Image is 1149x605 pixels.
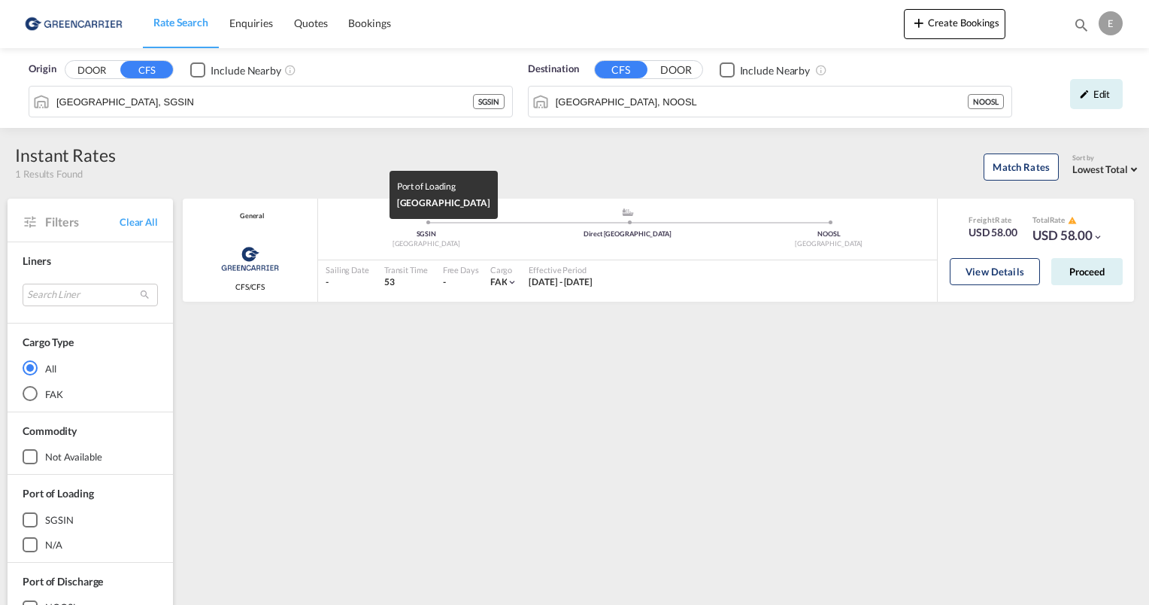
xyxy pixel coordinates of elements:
[23,424,77,437] span: Commodity
[23,360,158,375] md-radio-button: All
[720,62,811,78] md-checkbox: Checkbox No Ink
[23,512,158,527] md-checkbox: SGSIN
[1079,89,1090,99] md-icon: icon-pencil
[1066,215,1077,226] button: icon-alert
[969,225,1017,240] div: USD 58.00
[443,276,446,289] div: -
[23,575,103,588] span: Port of Discharge
[23,487,94,500] span: Port of Loading
[23,537,158,552] md-checkbox: N/A
[1072,154,1141,163] div: Sort by
[1093,232,1103,242] md-icon: icon-chevron-down
[507,277,517,287] md-icon: icon-chevron-down
[23,386,158,401] md-radio-button: FAK
[1051,258,1123,285] button: Proceed
[65,62,118,79] button: DOOR
[229,17,273,29] span: Enquiries
[236,211,264,221] div: Contract / Rate Agreement / Tariff / Spot Pricing Reference Number: General
[984,154,1059,181] button: Match Rates
[904,9,1005,39] button: icon-plus 400-fgCreate Bookings
[527,230,729,239] div: Direct [GEOGRAPHIC_DATA]
[153,16,208,29] span: Rate Search
[45,513,74,527] div: SGSIN
[120,215,158,229] span: Clear All
[397,195,490,211] div: [GEOGRAPHIC_DATA]
[384,264,428,275] div: Transit Time
[969,214,1017,225] div: Freight Rate
[740,63,811,78] div: Include Nearby
[595,61,647,78] button: CFS
[29,87,512,117] md-input-container: Singapore, SGSIN
[1070,79,1123,109] div: icon-pencilEdit
[529,276,593,289] div: 01 Sep 2025 - 30 Sep 2025
[1072,160,1141,177] md-select: Select: Lowest Total
[23,7,124,41] img: e39c37208afe11efa9cb1d7a6ea7d6f5.png
[348,17,390,29] span: Bookings
[1068,216,1077,225] md-icon: icon-alert
[1073,17,1090,33] md-icon: icon-magnify
[384,276,428,289] div: 53
[728,230,929,239] div: NOOSL
[397,178,490,195] div: Port of Loading
[529,276,593,287] span: [DATE] - [DATE]
[211,63,281,78] div: Include Nearby
[235,281,265,292] span: CFS/CFS
[326,276,369,289] div: -
[236,211,264,221] span: General
[1032,226,1103,245] div: USD 58.00
[968,94,1004,109] div: NOOSL
[1099,11,1123,35] div: E
[650,62,702,79] button: DOOR
[15,167,83,181] span: 1 Results Found
[1073,17,1090,39] div: icon-magnify
[490,276,508,287] span: FAK
[23,335,74,350] div: Cargo Type
[815,64,827,76] md-icon: Unchecked: Ignores neighbouring ports when fetching rates.Checked : Includes neighbouring ports w...
[619,208,637,216] md-icon: assets/icons/custom/ship-fill.svg
[950,258,1040,285] button: View Details
[728,239,929,249] div: [GEOGRAPHIC_DATA]
[217,240,283,278] img: Greencarrier Consolidators
[529,87,1011,117] md-input-container: Oslo, NOOSL
[294,17,327,29] span: Quotes
[29,62,56,77] span: Origin
[56,90,473,113] input: Search by Port
[1032,214,1103,226] div: Total Rate
[556,90,968,113] input: Search by Port
[528,62,579,77] span: Destination
[45,538,62,552] div: N/A
[1072,163,1128,175] span: Lowest Total
[120,61,173,78] button: CFS
[190,62,281,78] md-checkbox: Checkbox No Ink
[473,94,505,109] div: SGSIN
[326,264,369,275] div: Sailing Date
[910,14,928,32] md-icon: icon-plus 400-fg
[23,254,50,267] span: Liners
[443,264,479,275] div: Free Days
[284,64,296,76] md-icon: Unchecked: Ignores neighbouring ports when fetching rates.Checked : Includes neighbouring ports w...
[326,239,527,249] div: [GEOGRAPHIC_DATA]
[490,264,518,275] div: Cargo
[45,450,102,464] div: not available
[45,214,120,230] span: Filters
[529,264,593,275] div: Effective Period
[15,143,116,167] div: Instant Rates
[326,230,527,239] div: SGSIN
